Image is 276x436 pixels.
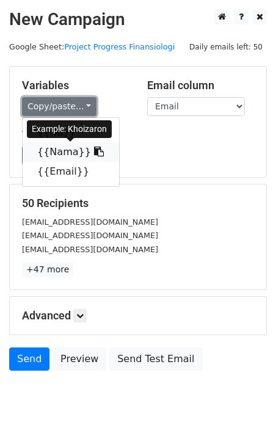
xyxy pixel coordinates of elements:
[22,262,73,277] a: +47 more
[22,231,158,240] small: [EMAIL_ADDRESS][DOMAIN_NAME]
[23,142,119,162] a: {{Nama}}
[22,217,158,227] small: [EMAIL_ADDRESS][DOMAIN_NAME]
[147,79,254,92] h5: Email column
[27,120,112,138] div: Example: Khoizaron
[53,347,106,371] a: Preview
[22,245,158,254] small: [EMAIL_ADDRESS][DOMAIN_NAME]
[109,347,202,371] a: Send Test Email
[22,79,129,92] h5: Variables
[22,197,254,210] h5: 50 Recipients
[9,42,175,51] small: Google Sheet:
[185,42,267,51] a: Daily emails left: 50
[23,162,119,181] a: {{Email}}
[64,42,175,51] a: Project Progress Finansiologi
[9,347,49,371] a: Send
[9,9,267,30] h2: New Campaign
[215,377,276,436] iframe: Chat Widget
[185,40,267,54] span: Daily emails left: 50
[22,97,96,116] a: Copy/paste...
[22,309,254,322] h5: Advanced
[23,123,119,142] a: {{No}}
